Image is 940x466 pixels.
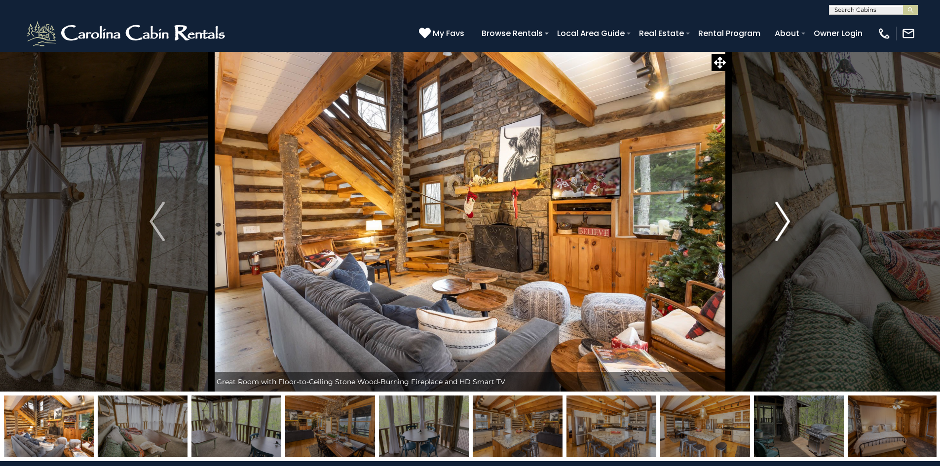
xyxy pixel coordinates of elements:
a: Rental Program [693,25,765,42]
a: Real Estate [634,25,689,42]
span: My Favs [433,27,464,39]
a: My Favs [419,27,467,40]
a: Browse Rentals [477,25,548,42]
img: arrow [150,202,164,241]
img: 163272859 [848,395,938,457]
div: Great Room with Floor-to-Ceiling Stone Wood-Burning Fireplace and HD Smart TV [212,372,729,392]
img: White-1-2.png [25,19,229,48]
a: Local Area Guide [552,25,630,42]
img: 163272864 [4,395,94,457]
img: 163272843 [660,395,750,457]
img: 163272842 [566,395,656,457]
img: phone-regular-white.png [877,27,891,40]
img: arrow [775,202,790,241]
img: 163272831 [285,395,375,457]
button: Previous [103,51,211,392]
img: mail-regular-white.png [902,27,915,40]
a: Owner Login [809,25,867,42]
button: Next [728,51,837,392]
a: About [770,25,804,42]
img: 163272841 [473,395,563,457]
img: 163272870 [98,395,188,457]
img: 163272836 [379,395,469,457]
img: 163272858 [754,395,844,457]
img: 163272839 [191,395,281,457]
